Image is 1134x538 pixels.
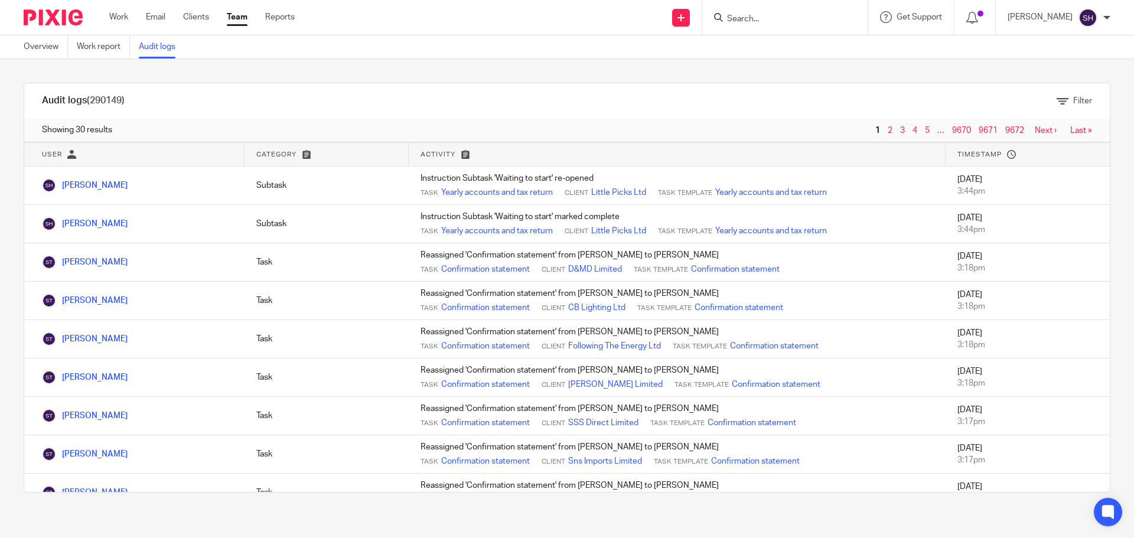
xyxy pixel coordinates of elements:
[568,417,638,429] a: SSS Direct Limited
[979,126,998,135] a: 9671
[658,188,712,198] span: Task Template
[409,397,946,435] td: Reassigned 'Confirmation statement' from [PERSON_NAME] to [PERSON_NAME]
[565,227,588,236] span: Client
[421,457,438,467] span: Task
[42,447,56,461] img: Sean Toomer
[441,187,553,198] a: Yearly accounts and tax return
[42,296,128,305] a: [PERSON_NAME]
[42,488,128,497] a: [PERSON_NAME]
[421,380,438,390] span: Task
[409,358,946,397] td: Reassigned 'Confirmation statement' from [PERSON_NAME] to [PERSON_NAME]
[409,435,946,474] td: Reassigned 'Confirmation statement' from [PERSON_NAME] to [PERSON_NAME]
[888,126,892,135] a: 2
[1008,11,1073,23] p: [PERSON_NAME]
[946,435,1110,474] td: [DATE]
[42,450,128,458] a: [PERSON_NAME]
[441,302,530,314] a: Confirmation statement
[245,358,409,397] td: Task
[730,340,819,352] a: Confirmation statement
[42,294,56,308] img: Sean Toomer
[409,474,946,512] td: Reassigned 'Confirmation statement' from [PERSON_NAME] to [PERSON_NAME]
[957,301,1098,312] div: 3:18pm
[591,187,646,198] a: Little Picks Ltd
[42,151,62,158] span: User
[732,379,820,390] a: Confirmation statement
[256,151,296,158] span: Category
[897,13,942,21] span: Get Support
[42,258,128,266] a: [PERSON_NAME]
[24,9,83,25] img: Pixie
[946,474,1110,512] td: [DATE]
[946,397,1110,435] td: [DATE]
[946,282,1110,320] td: [DATE]
[441,340,530,352] a: Confirmation statement
[568,340,661,352] a: Following The Energy Ltd
[77,35,130,58] a: Work report
[139,35,184,58] a: Audit logs
[568,302,625,314] a: CB Lighting Ltd
[695,302,783,314] a: Confirmation statement
[421,227,438,236] span: Task
[542,304,565,313] span: Client
[409,205,946,243] td: Instruction Subtask 'Waiting to start' marked complete
[568,263,622,275] a: D&MD Limited
[245,205,409,243] td: Subtask
[542,380,565,390] span: Client
[711,455,800,467] a: Confirmation statement
[42,181,128,190] a: [PERSON_NAME]
[42,124,112,136] span: Showing 30 results
[673,342,727,351] span: Task Template
[42,332,56,346] img: Sean Toomer
[913,126,917,135] a: 4
[265,11,295,23] a: Reports
[568,379,663,390] a: [PERSON_NAME] Limited
[957,454,1098,466] div: 3:17pm
[591,225,646,237] a: Little Picks Ltd
[925,126,930,135] a: 5
[42,217,56,231] img: Sonia Hickman
[245,320,409,358] td: Task
[245,397,409,435] td: Task
[245,167,409,205] td: Subtask
[245,243,409,282] td: Task
[957,377,1098,389] div: 3:18pm
[409,320,946,358] td: Reassigned 'Confirmation statement' from [PERSON_NAME] to [PERSON_NAME]
[1078,8,1097,27] img: svg%3E
[542,419,565,428] span: Client
[957,224,1098,236] div: 3:44pm
[637,304,692,313] span: Task Template
[957,416,1098,428] div: 3:17pm
[674,380,729,390] span: Task Template
[565,188,588,198] span: Client
[42,370,56,384] img: Sean Toomer
[542,265,565,275] span: Client
[421,304,438,313] span: Task
[946,167,1110,205] td: [DATE]
[24,35,68,58] a: Overview
[658,227,712,236] span: Task Template
[715,225,827,237] a: Yearly accounts and tax return
[42,178,56,193] img: Sonia Hickman
[542,342,565,351] span: Client
[409,243,946,282] td: Reassigned 'Confirmation statement' from [PERSON_NAME] to [PERSON_NAME]
[946,358,1110,397] td: [DATE]
[957,185,1098,197] div: 3:44pm
[441,379,530,390] a: Confirmation statement
[1035,126,1057,135] a: Next ›
[421,151,455,158] span: Activity
[872,126,1092,135] nav: pager
[409,282,946,320] td: Reassigned 'Confirmation statement' from [PERSON_NAME] to [PERSON_NAME]
[146,11,165,23] a: Email
[421,342,438,351] span: Task
[715,187,827,198] a: Yearly accounts and tax return
[691,263,780,275] a: Confirmation statement
[946,243,1110,282] td: [DATE]
[42,220,128,228] a: [PERSON_NAME]
[441,263,530,275] a: Confirmation statement
[42,409,56,423] img: Sean Toomer
[946,205,1110,243] td: [DATE]
[441,225,553,237] a: Yearly accounts and tax return
[183,11,209,23] a: Clients
[42,485,56,500] img: Sean Toomer
[934,123,947,138] span: …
